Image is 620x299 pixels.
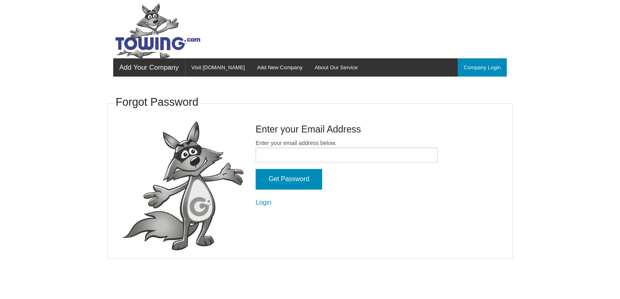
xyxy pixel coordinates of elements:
a: Add New Company [251,58,308,77]
h4: Enter your Email Address [256,123,438,136]
a: About Our Service [308,58,364,77]
a: Visit [DOMAIN_NAME] [185,58,251,77]
img: fox-Presenting.png [122,122,243,251]
label: Enter your email address below. [256,139,438,162]
a: Company Login [458,58,507,77]
input: Get Password [256,169,322,190]
input: Enter your email address below. [256,147,438,162]
a: Add Your Company [113,58,185,77]
a: Login [256,199,271,206]
img: Towing.com Logo [113,3,202,58]
h3: Forgot Password [116,95,198,110]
